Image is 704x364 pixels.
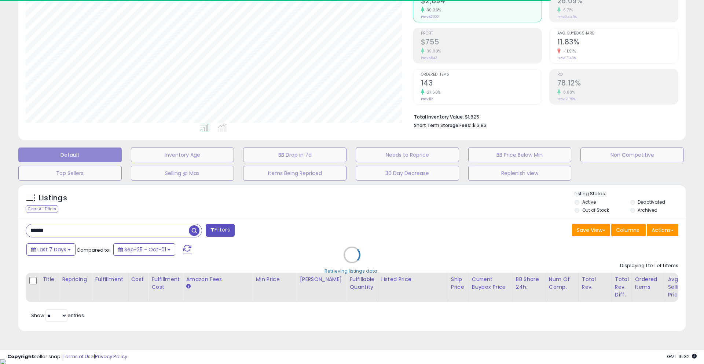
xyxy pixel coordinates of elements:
[421,79,542,89] h2: 143
[324,267,379,274] div: Retrieving listings data..
[580,148,684,162] button: Non Competitive
[421,73,542,77] span: Ordered Items
[131,166,234,181] button: Selling @ Max
[557,15,577,19] small: Prev: 24.45%
[95,353,127,360] a: Privacy Policy
[557,73,678,77] span: ROI
[421,32,542,36] span: Profit
[243,166,346,181] button: Items Being Repriced
[414,122,471,128] b: Short Term Storage Fees:
[468,166,572,181] button: Replenish view
[414,112,673,121] li: $1,825
[7,353,127,360] div: seller snap | |
[243,148,346,162] button: BB Drop in 7d
[557,56,576,60] small: Prev: 13.43%
[356,148,459,162] button: Needs to Reprice
[18,166,122,181] button: Top Sellers
[131,148,234,162] button: Inventory Age
[424,48,441,54] small: 39.00%
[356,166,459,181] button: 30 Day Decrease
[468,148,572,162] button: BB Price Below Min
[667,353,697,360] span: 2025-10-10 16:32 GMT
[414,114,464,120] b: Total Inventory Value:
[561,90,575,95] small: 8.88%
[18,148,122,162] button: Default
[421,38,542,48] h2: $755
[421,15,439,19] small: Prev: $2,222
[561,48,576,54] small: -11.91%
[424,90,441,95] small: 27.68%
[557,38,678,48] h2: 11.83%
[557,32,678,36] span: Avg. Buybox Share
[7,353,34,360] strong: Copyright
[557,79,678,89] h2: 78.12%
[561,7,573,13] small: 6.71%
[472,122,487,129] span: $13.83
[424,7,441,13] small: 30.26%
[421,97,433,101] small: Prev: 112
[557,97,575,101] small: Prev: 71.75%
[63,353,94,360] a: Terms of Use
[421,56,437,60] small: Prev: $543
